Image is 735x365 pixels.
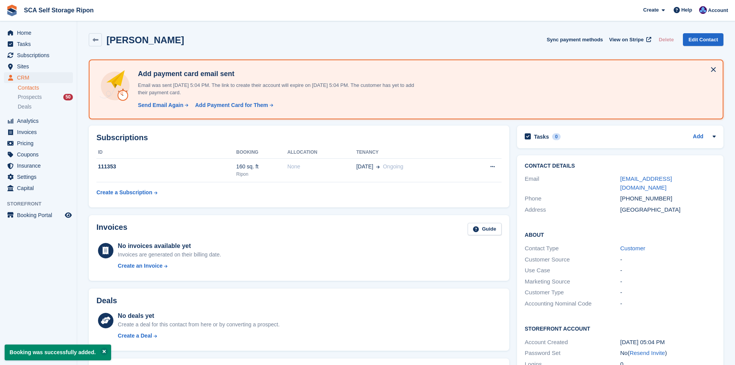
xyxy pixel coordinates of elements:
[609,36,644,44] span: View on Stripe
[118,321,279,329] div: Create a deal for this contact from here or by converting a prospect.
[4,183,73,194] a: menu
[525,349,620,358] div: Password Set
[525,194,620,203] div: Phone
[18,93,73,101] a: Prospects 50
[620,194,716,203] div: [PHONE_NUMBER]
[525,266,620,275] div: Use Case
[620,338,716,347] div: [DATE] 05:04 PM
[17,61,63,72] span: Sites
[4,138,73,149] a: menu
[525,299,620,308] div: Accounting Nominal Code
[4,115,73,126] a: menu
[620,349,716,358] div: No
[236,171,287,178] div: Ripon
[620,288,716,297] div: -
[620,266,716,275] div: -
[620,175,672,191] a: [EMAIL_ADDRESS][DOMAIN_NAME]
[118,332,279,340] a: Create a Deal
[525,255,620,264] div: Customer Source
[620,277,716,286] div: -
[118,262,221,270] a: Create an Invoice
[17,138,63,149] span: Pricing
[18,103,32,110] span: Deals
[96,146,236,159] th: ID
[17,72,63,83] span: CRM
[17,210,63,221] span: Booking Portal
[525,338,620,347] div: Account Created
[63,94,73,100] div: 50
[534,133,549,140] h2: Tasks
[118,241,221,251] div: No invoices available yet
[620,205,716,214] div: [GEOGRAPHIC_DATA]
[195,101,268,109] div: Add Payment Card for Them
[236,146,287,159] th: Booking
[17,149,63,160] span: Coupons
[547,33,603,46] button: Sync payment methods
[620,255,716,264] div: -
[656,33,677,46] button: Delete
[64,211,73,220] a: Preview store
[525,288,620,297] div: Customer Type
[17,27,63,38] span: Home
[96,188,152,197] div: Create a Subscription
[96,185,157,200] a: Create a Subscription
[17,127,63,138] span: Invoices
[18,93,42,101] span: Prospects
[118,251,221,259] div: Invoices are generated on their billing date.
[468,223,502,236] a: Guide
[135,70,424,78] h4: Add payment card email sent
[699,6,707,14] img: Sarah Race
[356,163,373,171] span: [DATE]
[683,33,723,46] a: Edit Contact
[4,50,73,61] a: menu
[106,35,184,45] h2: [PERSON_NAME]
[18,103,73,111] a: Deals
[5,345,111,360] p: Booking was successfully added.
[4,127,73,138] a: menu
[552,133,561,140] div: 0
[135,81,424,97] p: Email was sent [DATE] 5:04 PM. The link to create their account will expire on [DATE] 5:04 PM. Th...
[525,324,716,332] h2: Storefront Account
[17,50,63,61] span: Subscriptions
[4,39,73,49] a: menu
[192,101,274,109] a: Add Payment Card for Them
[643,6,659,14] span: Create
[383,163,403,170] span: Ongoing
[525,231,716,238] h2: About
[17,171,63,182] span: Settings
[18,84,73,92] a: Contacts
[287,163,357,171] div: None
[4,149,73,160] a: menu
[708,7,728,14] span: Account
[4,61,73,72] a: menu
[21,4,97,17] a: SCA Self Storage Ripon
[4,171,73,182] a: menu
[118,262,162,270] div: Create an Invoice
[118,332,152,340] div: Create a Deal
[525,175,620,192] div: Email
[681,6,692,14] span: Help
[96,163,236,171] div: 111353
[17,115,63,126] span: Analytics
[96,223,127,236] h2: Invoices
[628,350,667,356] span: ( )
[6,5,18,16] img: stora-icon-8386f47178a22dfd0bd8f6a31ec36ba5ce8667c1dd55bd0f319d3a0aa187defe.svg
[356,146,464,159] th: Tenancy
[7,200,77,208] span: Storefront
[138,101,183,109] div: Send Email Again
[620,299,716,308] div: -
[630,350,665,356] a: Resend Invite
[4,160,73,171] a: menu
[4,72,73,83] a: menu
[525,244,620,253] div: Contact Type
[525,205,620,214] div: Address
[96,133,502,142] h2: Subscriptions
[606,33,653,46] a: View on Stripe
[236,163,287,171] div: 160 sq. ft
[525,163,716,169] h2: Contact Details
[118,311,279,321] div: No deals yet
[525,277,620,286] div: Marketing Source
[17,183,63,194] span: Capital
[4,27,73,38] a: menu
[4,210,73,221] a: menu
